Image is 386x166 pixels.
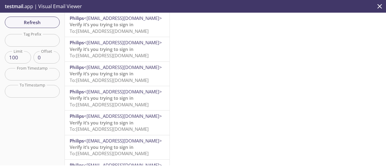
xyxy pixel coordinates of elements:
[84,138,162,144] span: <[EMAIL_ADDRESS][DOMAIN_NAME]>
[70,28,149,34] span: To: [EMAIL_ADDRESS][DOMAIN_NAME]
[84,89,162,95] span: <[EMAIL_ADDRESS][DOMAIN_NAME]>
[10,18,55,26] span: Refresh
[70,95,134,101] span: Verify it’s you trying to sign in
[70,150,149,156] span: To: [EMAIL_ADDRESS][DOMAIN_NAME]
[70,89,84,95] span: Philips
[70,144,134,150] span: Verify it’s you trying to sign in
[84,39,162,45] span: <[EMAIL_ADDRESS][DOMAIN_NAME]>
[70,102,149,108] span: To: [EMAIL_ADDRESS][DOMAIN_NAME]
[5,3,23,10] span: testmail
[65,37,169,61] div: Philips<[EMAIL_ADDRESS][DOMAIN_NAME]>Verify it’s you trying to sign inTo:[EMAIL_ADDRESS][DOMAIN_N...
[84,113,162,119] span: <[EMAIL_ADDRESS][DOMAIN_NAME]>
[70,120,134,126] span: Verify it’s you trying to sign in
[65,13,169,37] div: Philips<[EMAIL_ADDRESS][DOMAIN_NAME]>Verify it’s you trying to sign inTo:[EMAIL_ADDRESS][DOMAIN_N...
[65,135,169,159] div: Philips<[EMAIL_ADDRESS][DOMAIN_NAME]>Verify it’s you trying to sign inTo:[EMAIL_ADDRESS][DOMAIN_N...
[70,52,149,58] span: To: [EMAIL_ADDRESS][DOMAIN_NAME]
[5,17,60,28] button: Refresh
[70,46,134,52] span: Verify it’s you trying to sign in
[65,86,169,110] div: Philips<[EMAIL_ADDRESS][DOMAIN_NAME]>Verify it’s you trying to sign inTo:[EMAIL_ADDRESS][DOMAIN_N...
[70,70,134,77] span: Verify it’s you trying to sign in
[70,15,84,21] span: Philips
[70,113,84,119] span: Philips
[70,126,149,132] span: To: [EMAIL_ADDRESS][DOMAIN_NAME]
[84,15,162,21] span: <[EMAIL_ADDRESS][DOMAIN_NAME]>
[70,77,149,83] span: To: [EMAIL_ADDRESS][DOMAIN_NAME]
[65,111,169,135] div: Philips<[EMAIL_ADDRESS][DOMAIN_NAME]>Verify it’s you trying to sign inTo:[EMAIL_ADDRESS][DOMAIN_N...
[70,21,134,27] span: Verify it’s you trying to sign in
[70,64,84,70] span: Philips
[70,39,84,45] span: Philips
[84,64,162,70] span: <[EMAIL_ADDRESS][DOMAIN_NAME]>
[65,62,169,86] div: Philips<[EMAIL_ADDRESS][DOMAIN_NAME]>Verify it’s you trying to sign inTo:[EMAIL_ADDRESS][DOMAIN_N...
[70,138,84,144] span: Philips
